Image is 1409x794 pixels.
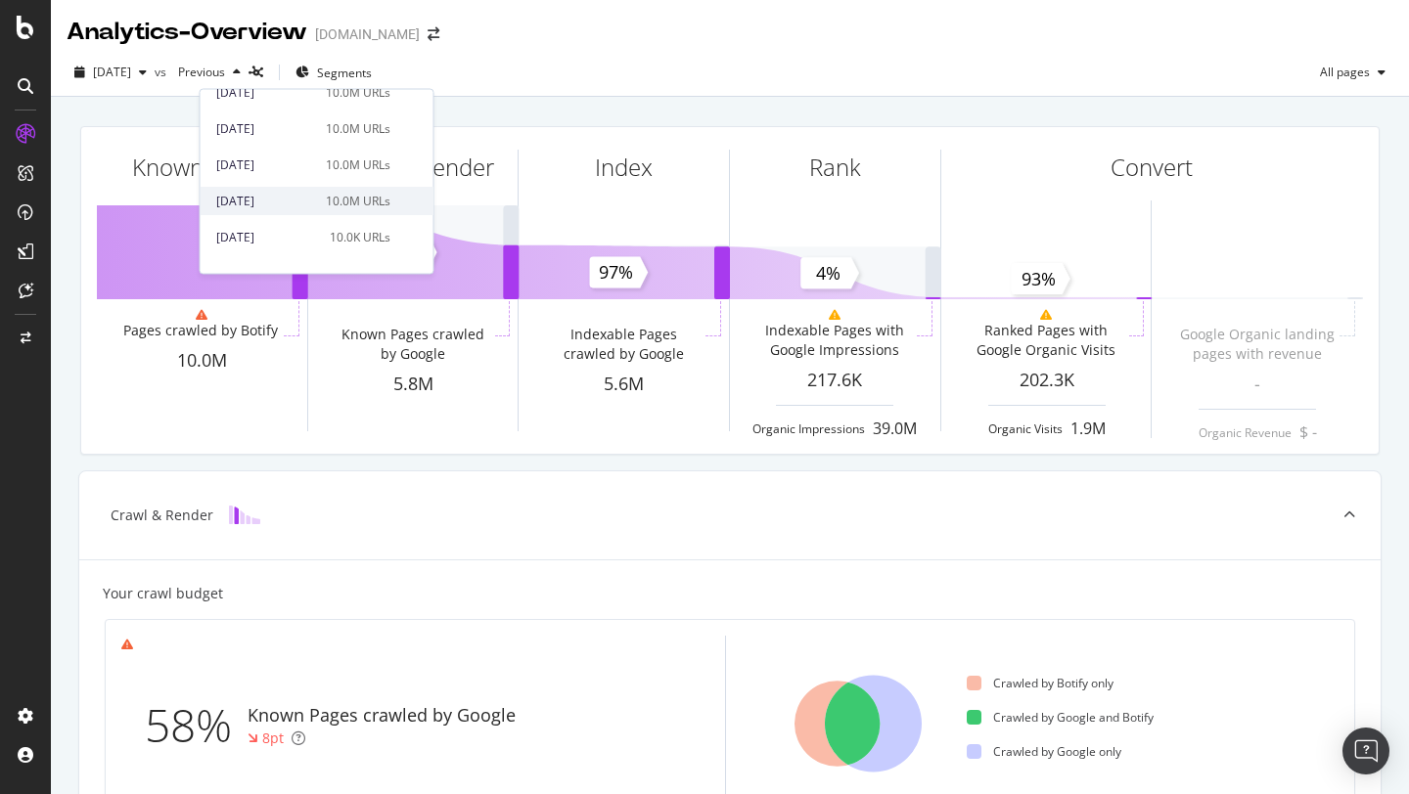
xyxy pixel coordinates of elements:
[545,325,702,364] div: Indexable Pages crawled by Google
[67,57,155,88] button: [DATE]
[288,57,380,88] button: Segments
[1312,57,1393,88] button: All pages
[333,265,390,283] div: 500K URLs
[103,584,223,603] div: Your crawl budget
[730,368,940,393] div: 217.6K
[809,151,861,184] div: Rank
[752,420,865,437] div: Organic Impressions
[334,325,490,364] div: Known Pages crawled by Google
[145,693,248,758] div: 58%
[317,65,372,81] span: Segments
[330,229,390,246] div: 10.0K URLs
[756,321,913,360] div: Indexable Pages with Google Impressions
[93,64,131,80] span: 2025 Aug. 10th
[326,84,390,102] div: 10.0M URLs
[132,151,271,184] div: Known Pages
[97,348,307,374] div: 10.0M
[262,728,284,748] div: 8pt
[308,372,519,397] div: 5.8M
[170,57,249,88] button: Previous
[326,120,390,138] div: 10.0M URLs
[519,372,729,397] div: 5.6M
[123,321,278,340] div: Pages crawled by Botify
[170,64,225,80] span: Previous
[216,156,314,174] div: [DATE]
[155,64,170,80] span: vs
[1312,64,1370,80] span: All pages
[967,675,1114,691] div: Crawled by Botify only
[315,24,420,44] div: [DOMAIN_NAME]
[967,743,1121,760] div: Crawled by Google only
[216,193,314,210] div: [DATE]
[326,193,390,210] div: 10.0M URLs
[428,27,439,41] div: arrow-right-arrow-left
[326,156,390,174] div: 10.0M URLs
[111,506,213,525] div: Crawl & Render
[1342,728,1389,774] div: Open Intercom Messenger
[967,709,1154,726] div: Crawled by Google and Botify
[229,506,260,524] img: block-icon
[248,703,516,728] div: Known Pages crawled by Google
[216,229,318,246] div: [DATE]
[67,16,307,49] div: Analytics - Overview
[216,265,321,283] div: [DATE]
[216,120,314,138] div: [DATE]
[216,84,314,102] div: [DATE]
[595,151,653,184] div: Index
[873,418,917,440] div: 39.0M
